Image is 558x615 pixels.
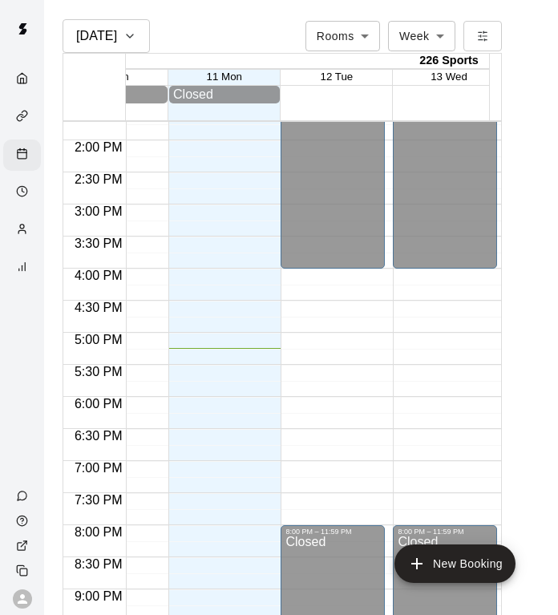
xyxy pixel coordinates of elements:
button: 12 Tue [321,71,354,83]
div: 8:00 PM – 11:59 PM [398,528,492,536]
button: add [394,544,516,583]
div: Copy public page link [3,558,44,583]
div: Closed [173,87,276,102]
span: 6:30 PM [71,429,127,443]
div: Week [388,21,455,51]
span: 2:00 PM [71,140,127,154]
h6: [DATE] [76,25,117,47]
span: 8:30 PM [71,557,127,571]
span: 3:30 PM [71,237,127,250]
span: 4:00 PM [71,269,127,282]
a: Contact Us [3,484,44,508]
a: View public page [3,533,44,558]
span: 8:00 PM [71,525,127,539]
a: Visit help center [3,508,44,533]
img: Swift logo [6,13,38,45]
span: 7:30 PM [71,493,127,507]
span: 6:00 PM [71,397,127,411]
button: 11 Mon [207,71,242,83]
div: 8:00 PM – 11:59 PM [285,528,380,536]
button: [DATE] [63,19,150,53]
span: 3:00 PM [71,204,127,218]
span: 7:00 PM [71,461,127,475]
div: Rooms [305,21,380,51]
button: 13 Wed [431,71,467,83]
span: 5:00 PM [71,333,127,346]
span: 5:30 PM [71,365,127,378]
span: 4:30 PM [71,301,127,314]
span: 2:30 PM [71,172,127,186]
span: 9:00 PM [71,589,127,603]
